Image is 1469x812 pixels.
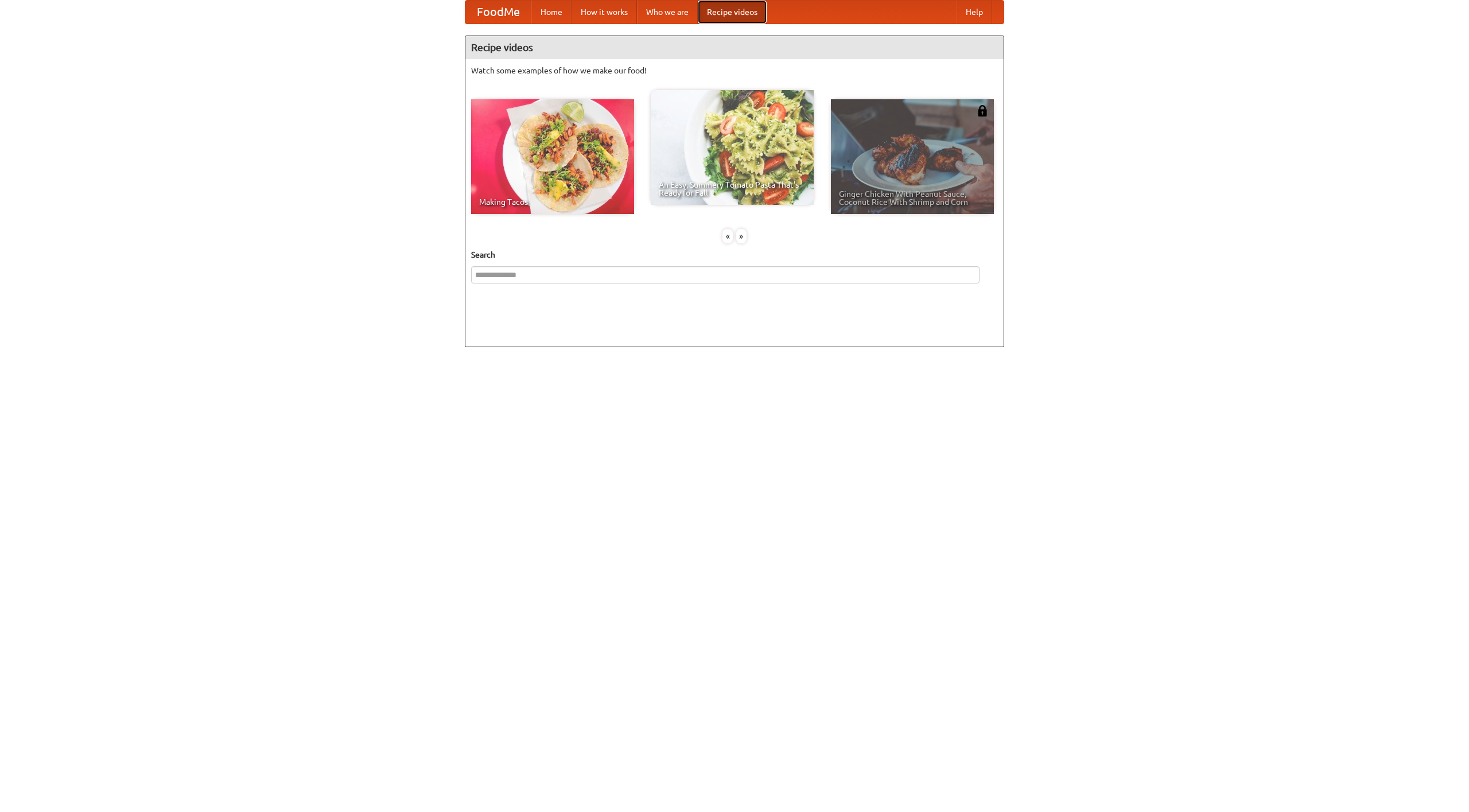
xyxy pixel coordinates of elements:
a: Who we are [637,1,698,24]
a: How it works [572,1,637,24]
p: Watch some examples of how we make our food! [471,65,998,76]
h5: Search [471,249,998,261]
span: Making Tacos [479,198,626,206]
a: Making Tacos [471,99,634,214]
img: 483408.png [977,105,988,116]
a: Recipe videos [698,1,767,24]
a: Help [957,1,992,24]
div: « [722,229,733,243]
a: FoodMe [465,1,531,24]
h4: Recipe videos [465,36,1004,59]
a: An Easy, Summery Tomato Pasta That's Ready for Fall [651,90,814,205]
a: Home [531,1,572,24]
span: An Easy, Summery Tomato Pasta That's Ready for Fall [659,181,806,197]
div: » [736,229,747,243]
